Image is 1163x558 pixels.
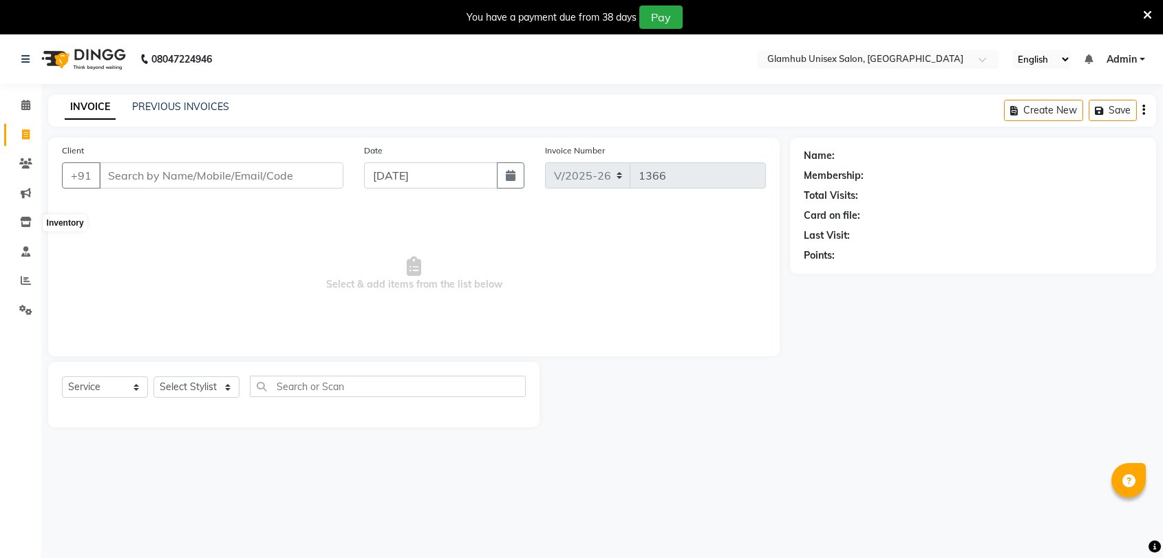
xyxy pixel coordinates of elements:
span: Admin [1107,52,1137,67]
label: Invoice Number [545,144,605,157]
span: Select & add items from the list below [62,205,766,343]
div: Card on file: [804,208,860,223]
button: Pay [639,6,683,29]
div: Last Visit: [804,228,850,243]
button: Create New [1004,100,1083,121]
label: Client [62,144,84,157]
div: Total Visits: [804,189,858,203]
input: Search by Name/Mobile/Email/Code [99,162,343,189]
a: PREVIOUS INVOICES [132,100,229,113]
div: Points: [804,248,835,263]
div: Inventory [43,215,87,231]
button: Save [1089,100,1137,121]
img: logo [35,40,129,78]
button: +91 [62,162,100,189]
div: Membership: [804,169,864,183]
iframe: chat widget [1105,503,1149,544]
a: INVOICE [65,95,116,120]
div: You have a payment due from 38 days [467,10,637,25]
div: Name: [804,149,835,163]
b: 08047224946 [151,40,212,78]
label: Date [364,144,383,157]
input: Search or Scan [250,376,526,397]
